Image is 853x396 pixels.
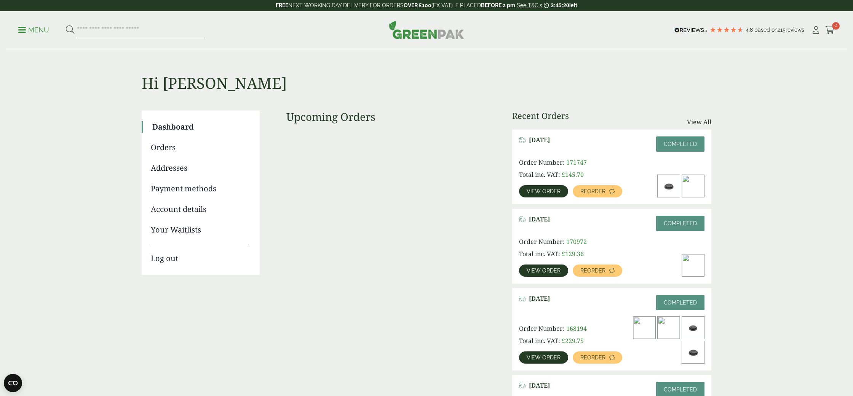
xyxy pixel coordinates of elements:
bdi: 129.36 [562,250,584,258]
i: Cart [825,26,835,34]
a: View order [519,265,568,277]
h3: Recent Orders [512,111,569,120]
a: Log out [151,245,249,264]
a: View All [687,117,711,127]
span: Total inc. VAT: [519,170,560,179]
a: See T&C's [517,2,542,8]
span: [DATE] [529,382,550,389]
span: View order [527,268,561,273]
bdi: 229.75 [562,337,584,345]
span: Total inc. VAT: [519,337,560,345]
a: Dashboard [152,121,249,133]
img: GreenPak Supplies [389,21,464,39]
img: 12-16oz-Black-Sip-Lid-300x200.jpg [682,341,704,363]
img: 12oz_black_a-300x200.jpg [682,175,704,197]
a: Account details [151,204,249,215]
span: Reorder [580,355,605,360]
a: Payment methods [151,183,249,194]
img: 8oz_black_a-300x200.jpg [658,317,680,339]
span: 168194 [566,324,587,333]
span: Based on [754,27,778,33]
span: Reorder [580,268,605,273]
span: 170972 [566,237,587,246]
img: REVIEWS.io [674,27,708,33]
span: Completed [664,386,697,393]
a: Addresses [151,162,249,174]
a: Reorder [573,265,622,277]
a: Your Waitlists [151,224,249,236]
strong: BEFORE 2 pm [481,2,515,8]
a: Orders [151,142,249,153]
img: 8oz-Black-Sip-Lid-300x200.jpg [682,317,704,339]
span: View order [527,355,561,360]
a: View order [519,185,568,197]
p: Menu [18,26,49,35]
span: reviews [786,27,804,33]
i: My Account [811,26,821,34]
h3: Upcoming Orders [286,111,486,123]
a: Reorder [573,351,622,364]
div: 4.79 Stars [709,26,744,33]
button: Open CMP widget [4,374,22,392]
img: 12oz_black_a-300x200.jpg [633,317,655,339]
strong: OVER £100 [404,2,431,8]
a: Menu [18,26,49,33]
span: Completed [664,300,697,306]
span: £ [562,170,565,179]
strong: FREE [276,2,288,8]
a: View order [519,351,568,364]
span: [DATE] [529,295,550,302]
span: 4.8 [746,27,754,33]
h1: Hi [PERSON_NAME] [142,50,711,92]
span: Order Number: [519,237,565,246]
span: Order Number: [519,158,565,167]
span: Completed [664,141,697,147]
span: left [569,2,577,8]
span: 171747 [566,158,587,167]
span: 0 [832,22,840,30]
span: [DATE] [529,216,550,223]
span: 3:45:20 [551,2,569,8]
bdi: 145.70 [562,170,584,179]
span: Completed [664,220,697,226]
img: 12-16oz-Black-Sip-Lid-300x200.jpg [658,175,680,197]
span: 215 [778,27,786,33]
span: View order [527,189,561,194]
span: Total inc. VAT: [519,250,560,258]
a: Reorder [573,185,622,197]
img: deep-fill-wedge-1-300x300.webp [682,254,704,276]
a: 0 [825,24,835,36]
span: Reorder [580,189,605,194]
span: [DATE] [529,136,550,144]
span: Order Number: [519,324,565,333]
span: £ [562,337,565,345]
span: £ [562,250,565,258]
